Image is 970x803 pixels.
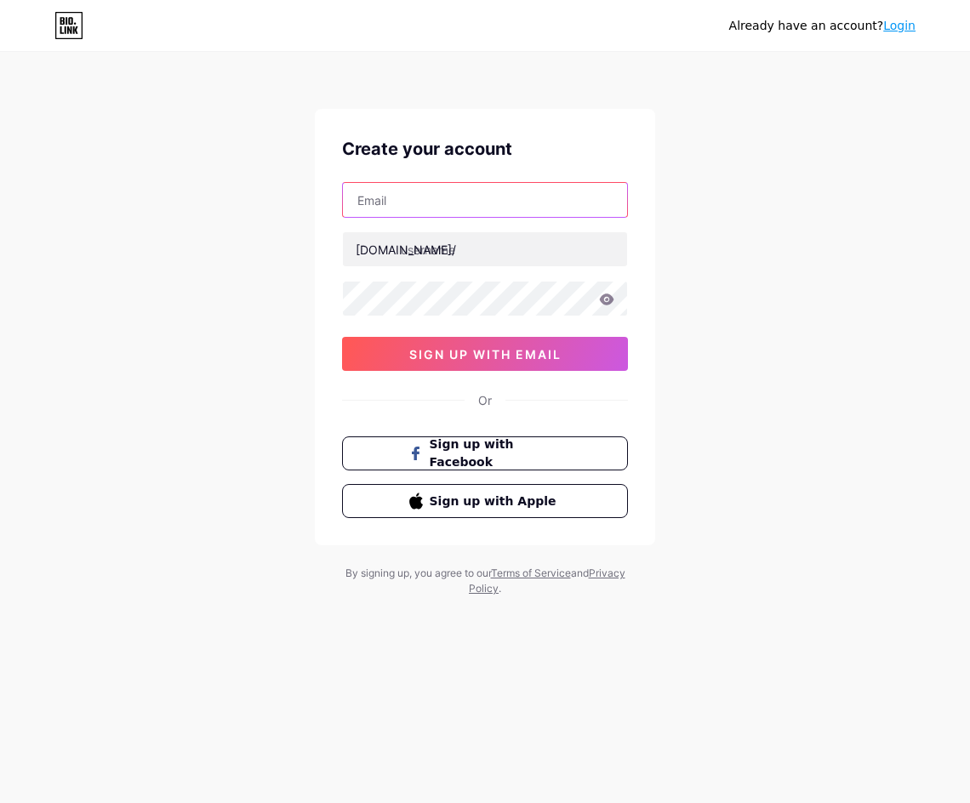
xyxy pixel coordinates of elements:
[430,436,562,471] span: Sign up with Facebook
[342,484,628,518] button: Sign up with Apple
[356,241,456,259] div: [DOMAIN_NAME]/
[478,391,492,409] div: Or
[343,232,627,266] input: username
[883,19,916,32] a: Login
[409,347,562,362] span: sign up with email
[343,183,627,217] input: Email
[342,436,628,470] button: Sign up with Facebook
[342,337,628,371] button: sign up with email
[491,567,571,579] a: Terms of Service
[342,136,628,162] div: Create your account
[729,17,916,35] div: Already have an account?
[340,566,630,596] div: By signing up, you agree to our and .
[430,493,562,510] span: Sign up with Apple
